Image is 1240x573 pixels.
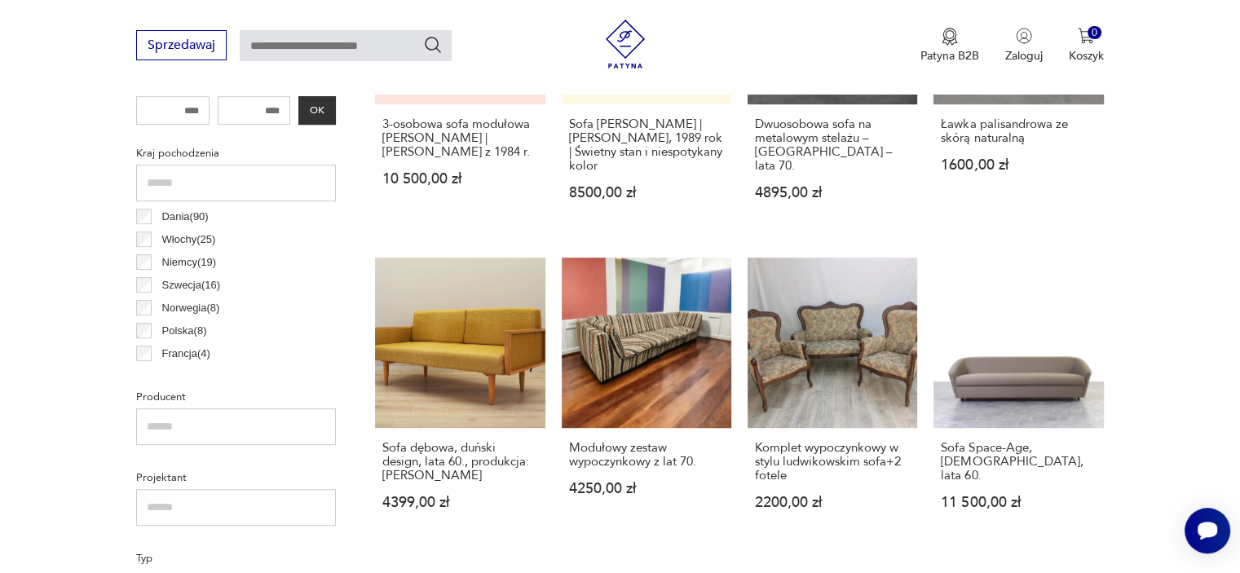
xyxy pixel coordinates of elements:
[1078,28,1094,44] img: Ikona koszyka
[562,258,731,540] a: Modułowy zestaw wypoczynkowy z lat 70.Modułowy zestaw wypoczynkowy z lat 70.4250,00 zł
[755,117,910,173] h3: Dwuosobowa sofa na metalowym stelażu – [GEOGRAPHIC_DATA] – lata 70.
[382,117,537,159] h3: 3-osobowa sofa modułowa [PERSON_NAME] | [PERSON_NAME] z 1984 r.
[382,172,537,186] p: 10 500,00 zł
[298,96,336,125] button: OK
[382,496,537,509] p: 4399,00 zł
[755,441,910,483] h3: Komplet wypoczynkowy w stylu ludwikowskim sofa+2 fotele
[755,496,910,509] p: 2200,00 zł
[382,441,537,483] h3: Sofa dębowa, duński design, lata 60., produkcja: [PERSON_NAME]
[375,258,545,540] a: Sofa dębowa, duński design, lata 60., produkcja: DaniaSofa dębowa, duński design, lata 60., produ...
[920,28,979,64] button: Patyna B2B
[569,117,724,173] h3: Sofa [PERSON_NAME] | [PERSON_NAME], 1989 rok | Świetny stan i niespotykany kolor
[136,144,336,162] p: Kraj pochodzenia
[162,231,216,249] p: Włochy ( 25 )
[748,258,917,540] a: Komplet wypoczynkowy w stylu ludwikowskim sofa+2 foteleKomplet wypoczynkowy w stylu ludwikowskim ...
[1005,28,1043,64] button: Zaloguj
[162,208,209,226] p: Dania ( 90 )
[162,322,207,340] p: Polska ( 8 )
[162,299,220,317] p: Norwegia ( 8 )
[136,549,336,567] p: Typ
[162,276,221,294] p: Szwecja ( 16 )
[162,253,217,271] p: Niemcy ( 19 )
[1016,28,1032,44] img: Ikonka użytkownika
[941,117,1096,145] h3: Ławka palisandrowa ze skórą naturalną
[601,20,650,68] img: Patyna - sklep z meblami i dekoracjami vintage
[755,186,910,200] p: 4895,00 zł
[136,41,227,52] a: Sprzedawaj
[423,35,443,55] button: Szukaj
[136,30,227,60] button: Sprzedawaj
[569,441,724,469] h3: Modułowy zestaw wypoczynkowy z lat 70.
[1185,508,1230,553] iframe: Smartsupp widget button
[941,496,1096,509] p: 11 500,00 zł
[920,28,979,64] a: Ikona medaluPatyna B2B
[569,482,724,496] p: 4250,00 zł
[1069,48,1104,64] p: Koszyk
[162,368,227,386] p: Szwajcaria ( 4 )
[1005,48,1043,64] p: Zaloguj
[941,441,1096,483] h3: Sofa Space-Age, [DEMOGRAPHIC_DATA], lata 60.
[942,28,958,46] img: Ikona medalu
[136,469,336,487] p: Projektant
[162,345,210,363] p: Francja ( 4 )
[920,48,979,64] p: Patyna B2B
[941,158,1096,172] p: 1600,00 zł
[569,186,724,200] p: 8500,00 zł
[933,258,1103,540] a: Sofa Space-Age, Niemcy, lata 60.Sofa Space-Age, [DEMOGRAPHIC_DATA], lata 60.11 500,00 zł
[136,388,336,406] p: Producent
[1069,28,1104,64] button: 0Koszyk
[1088,26,1101,40] div: 0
